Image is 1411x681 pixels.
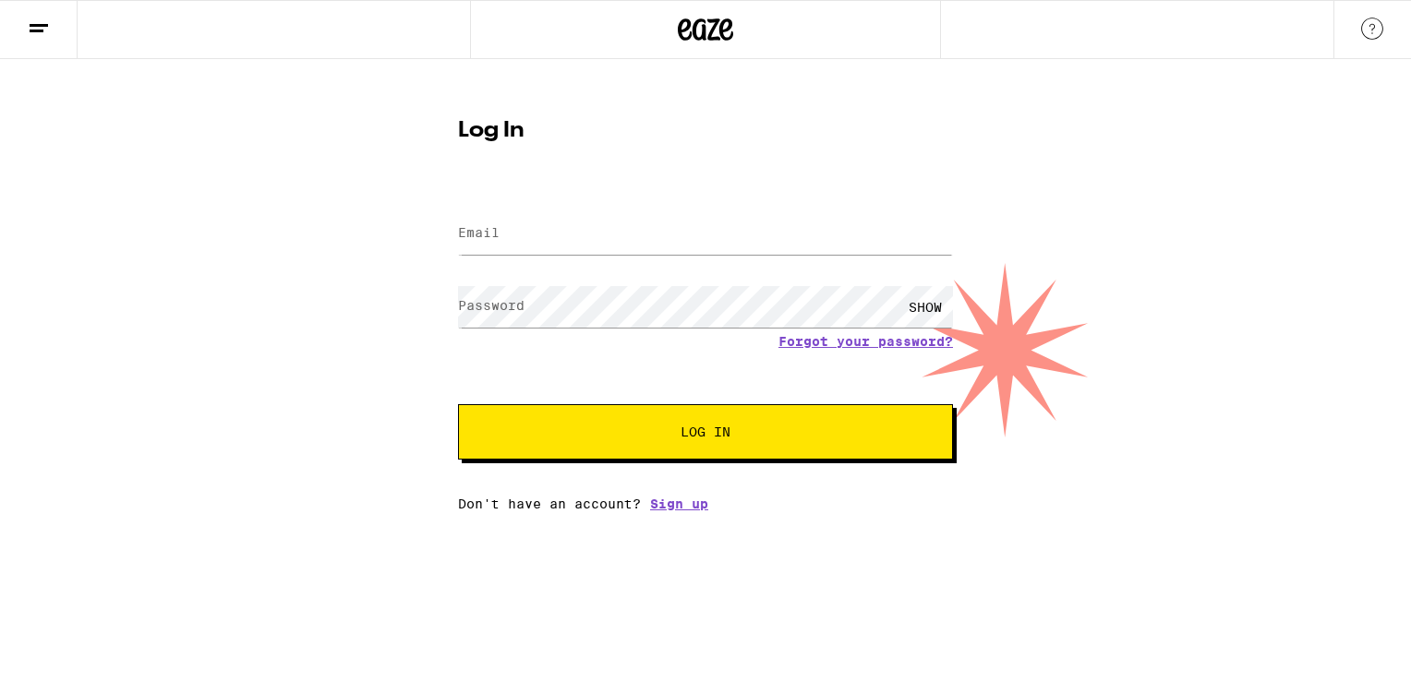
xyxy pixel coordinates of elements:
div: SHOW [898,286,953,328]
span: Log In [681,425,730,438]
div: Don't have an account? [458,496,953,511]
label: Email [458,225,500,240]
label: Password [458,298,525,313]
a: Forgot your password? [778,334,953,349]
a: Sign up [650,496,708,511]
button: Log In [458,404,953,460]
h1: Log In [458,120,953,142]
input: Email [458,213,953,255]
